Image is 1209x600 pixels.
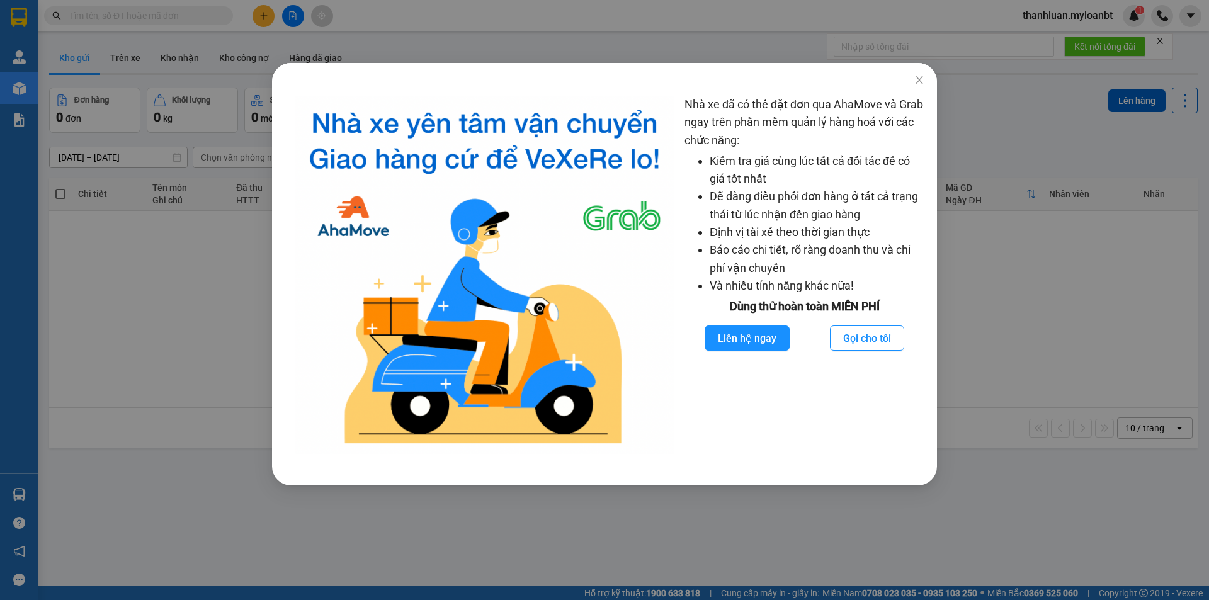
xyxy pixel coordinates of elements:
li: Báo cáo chi tiết, rõ ràng doanh thu và chi phí vận chuyển [710,241,924,277]
button: Gọi cho tôi [830,325,904,351]
button: Liên hệ ngay [705,325,790,351]
img: logo [295,96,674,454]
div: Dùng thử hoàn toàn MIỄN PHÍ [684,298,924,315]
li: Và nhiều tính năng khác nữa! [710,277,924,295]
button: Close [902,63,937,98]
li: Dễ dàng điều phối đơn hàng ở tất cả trạng thái từ lúc nhận đến giao hàng [710,188,924,224]
span: close [914,75,924,85]
span: Gọi cho tôi [843,331,891,346]
div: Nhà xe đã có thể đặt đơn qua AhaMove và Grab ngay trên phần mềm quản lý hàng hoá với các chức năng: [684,96,924,454]
li: Kiểm tra giá cùng lúc tất cả đối tác để có giá tốt nhất [710,152,924,188]
span: Liên hệ ngay [718,331,776,346]
li: Định vị tài xế theo thời gian thực [710,224,924,241]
